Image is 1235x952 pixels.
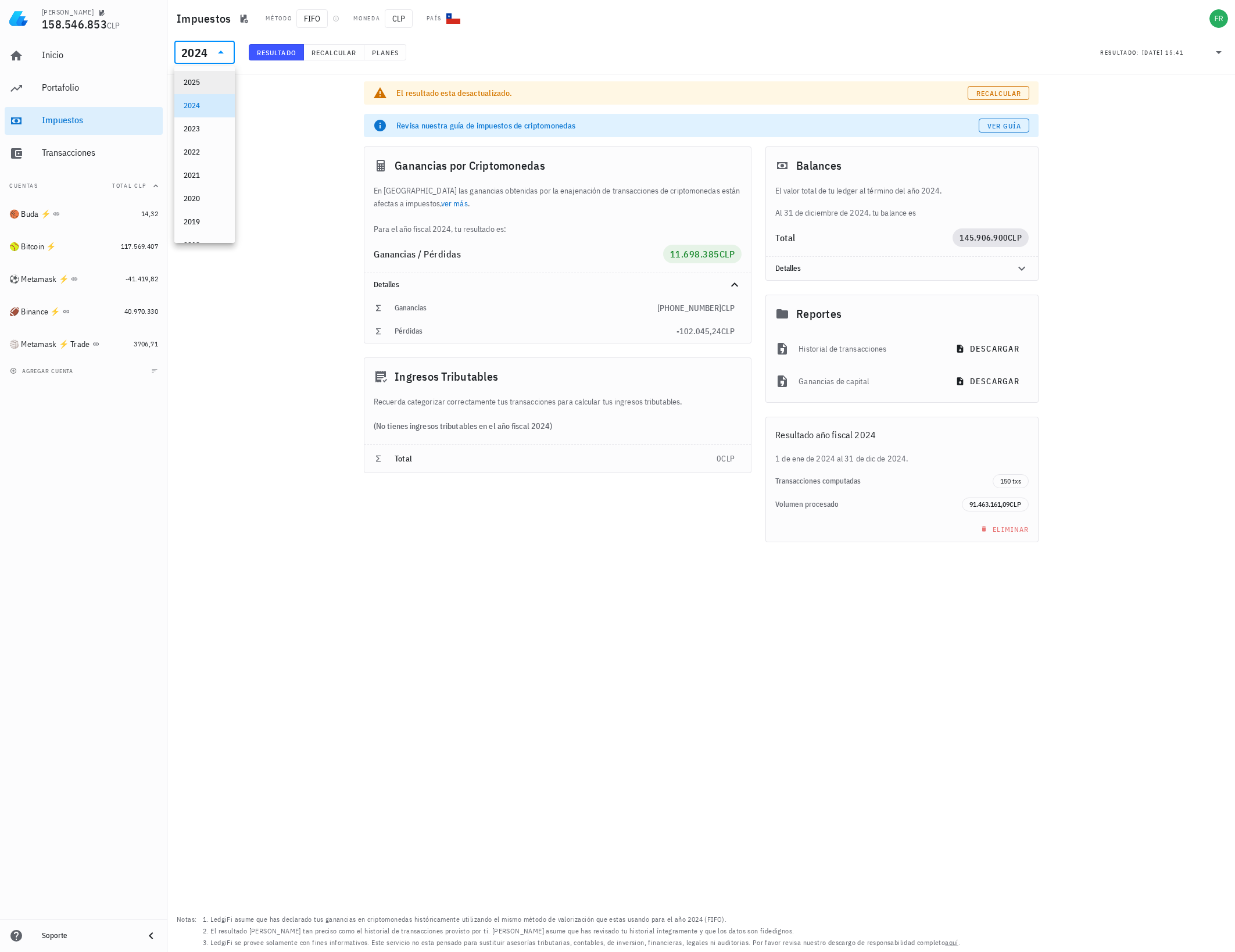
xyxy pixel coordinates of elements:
[775,184,1029,197] p: El valor total de tu ledger al término del año 2024.
[441,198,468,209] a: ver más
[9,307,60,317] div: 🏈 Binance ⚡️
[364,184,751,235] div: En [GEOGRAPHIC_DATA] las ganancias obtenidas por la enajenación de transacciones de criptomonedas...
[657,303,721,313] span: [PHONE_NUMBER]
[721,326,735,337] span: CLP
[775,233,953,242] div: Total
[126,274,158,283] span: -41.419,82
[945,938,958,947] a: aquí
[775,500,962,509] div: Volumen procesado
[799,368,939,394] div: Ganancias de capital
[184,124,225,134] div: 2023
[112,182,146,189] span: Total CLP
[311,48,357,57] span: Recalcular
[5,200,163,228] a: 🏀 Buda ⚡️ 14,32
[364,358,751,395] div: Ingresos Tributables
[374,280,714,289] div: Detalles
[395,453,412,464] span: Total
[42,114,158,126] div: Impuestos
[42,931,135,940] div: Soporte
[978,525,1029,534] span: Eliminar
[721,303,735,313] span: CLP
[9,209,51,219] div: 🏀 Buda ⚡️
[717,453,721,464] span: 0
[979,119,1029,133] a: Ver guía
[184,194,225,203] div: 2020
[12,367,73,375] span: agregar cuenta
[1142,47,1184,59] div: [DATE] 15:41
[256,48,296,57] span: Resultado
[184,217,225,227] div: 2019
[976,89,1022,98] span: Recalcular
[184,78,225,87] div: 2025
[184,241,225,250] div: 2018
[969,500,1010,509] span: 91.463.161,09
[364,44,407,60] button: Planes
[304,44,364,60] button: Recalcular
[107,20,120,31] span: CLP
[210,937,960,949] li: LedgiFi se provee solamente con fines informativos. Este servicio no esta pensado para sustituir ...
[364,147,751,184] div: Ganancias por Criptomonedas
[42,49,158,60] div: Inicio
[5,139,163,167] a: Transacciones
[5,42,163,70] a: Inicio
[385,9,413,28] span: CLP
[5,298,163,325] a: 🏈 Binance ⚡️ 40.970.330
[1008,232,1022,243] span: CLP
[177,9,235,28] h1: Impuestos
[395,303,657,313] div: Ganancias
[167,910,1235,952] footer: Notas:
[9,242,56,252] div: 🥎 Bitcoin ⚡️
[5,74,163,102] a: Portafolio
[210,914,960,925] li: LedgiFi asume que has declarado tus ganancias en criptomonedas históricamente utilizando el mismo...
[5,172,163,200] button: CuentasTotal CLP
[799,336,939,362] div: Historial de transacciones
[249,44,304,60] button: Resultado
[719,248,735,260] span: CLP
[987,121,1022,130] span: Ver guía
[766,184,1038,219] div: Al 31 de diciembre de 2024, tu balance es
[181,47,207,59] div: 2024
[1100,45,1142,60] div: Resultado:
[446,12,460,26] div: CL-icon
[266,14,292,23] div: Método
[184,101,225,110] div: 2024
[670,248,719,260] span: 11.698.385
[364,395,751,408] div: Recuerda categorizar correctamente tus transacciones para calcular tus ingresos tributables.
[174,41,235,64] div: 2024
[948,371,1029,392] button: descargar
[1010,500,1021,509] span: CLP
[721,453,735,464] span: CLP
[973,521,1033,537] button: Eliminar
[968,86,1029,100] a: Recalcular
[42,8,94,17] div: [PERSON_NAME]
[775,264,1001,273] div: Detalles
[1093,41,1233,63] div: Resultado:[DATE] 15:41
[134,339,158,348] span: 3706,71
[960,232,1008,243] span: 145.906.900
[9,339,90,349] div: 🏐 Metamask ⚡️ Trade
[958,376,1019,386] span: descargar
[364,273,751,296] div: Detalles
[5,107,163,135] a: Impuestos
[1209,9,1228,28] div: avatar
[353,14,380,23] div: Moneda
[9,9,28,28] img: LedgiFi
[395,327,676,336] div: Pérdidas
[775,477,993,486] div: Transacciones computadas
[427,14,442,23] div: País
[141,209,158,218] span: 14,32
[371,48,399,57] span: Planes
[9,274,69,284] div: ⚽️ Metamask ⚡️
[766,257,1038,280] div: Detalles
[210,925,960,937] li: El resultado [PERSON_NAME] tan preciso como el historial de transacciones provisto por ti. [PERSO...
[124,307,158,316] span: 40.970.330
[766,417,1038,452] div: Resultado año fiscal 2024
[7,365,78,377] button: agregar cuenta
[766,295,1038,332] div: Reportes
[184,148,225,157] div: 2022
[958,343,1019,354] span: descargar
[5,232,163,260] a: 🥎 Bitcoin ⚡️ 117.569.407
[121,242,158,250] span: 117.569.407
[184,171,225,180] div: 2021
[42,147,158,158] div: Transacciones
